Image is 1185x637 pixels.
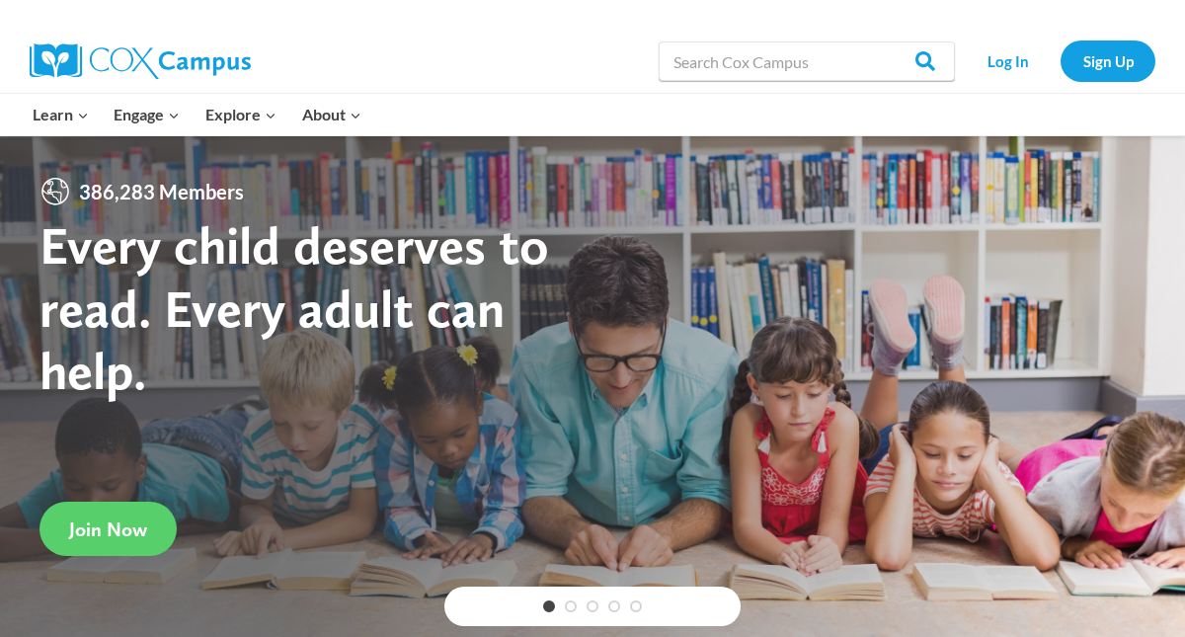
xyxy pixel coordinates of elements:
[587,600,598,612] a: 3
[33,102,89,127] span: Learn
[30,43,251,79] img: Cox Campus
[608,600,620,612] a: 4
[69,518,147,541] span: Join Now
[543,600,555,612] a: 1
[565,600,577,612] a: 2
[39,502,177,556] a: Join Now
[20,94,373,135] nav: Primary Navigation
[39,213,549,402] strong: Every child deserves to read. Every adult can help.
[630,600,642,612] a: 5
[302,102,361,127] span: About
[965,40,1051,81] a: Log In
[205,102,276,127] span: Explore
[965,40,1155,81] nav: Secondary Navigation
[1061,40,1155,81] a: Sign Up
[114,102,180,127] span: Engage
[71,176,252,207] span: 386,283 Members
[659,41,955,81] input: Search Cox Campus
